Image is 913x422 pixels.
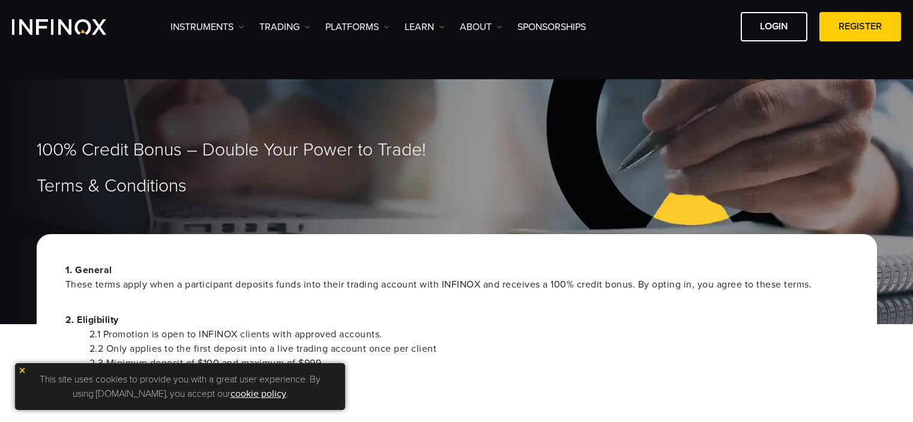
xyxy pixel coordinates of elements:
[37,139,426,161] span: 100% Credit Bonus – Double Your Power to Trade!
[65,263,848,292] p: 1. General
[65,313,848,327] p: 2. Eligibility
[517,20,586,34] a: SPONSORSHIPS
[231,388,286,400] a: cookie policy
[89,342,848,356] li: 2.2 Only applies to the first deposit into a live trading account once per client
[259,20,310,34] a: TRADING
[18,366,26,375] img: yellow close icon
[170,20,244,34] a: Instruments
[89,327,848,342] li: 2.1 Promotion is open to INFINOX clients with approved accounts.
[405,20,445,34] a: Learn
[89,356,848,370] li: 2.3 Minimum deposit of $100 and maximum of $999.
[819,12,901,41] a: REGISTER
[37,176,877,196] h1: Terms & Conditions
[21,369,339,404] p: This site uses cookies to provide you with a great user experience. By using [DOMAIN_NAME], you a...
[65,277,848,292] span: These terms apply when a participant deposits funds into their trading account with INFINOX and r...
[460,20,502,34] a: ABOUT
[741,12,807,41] a: LOGIN
[89,385,848,399] li: 2.6 Duration: [DATE] – [DATE].
[89,370,848,385] li: 2.5 Cannot be combined with any other promotion.
[325,20,390,34] a: PLATFORMS
[12,19,134,35] a: INFINOX Logo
